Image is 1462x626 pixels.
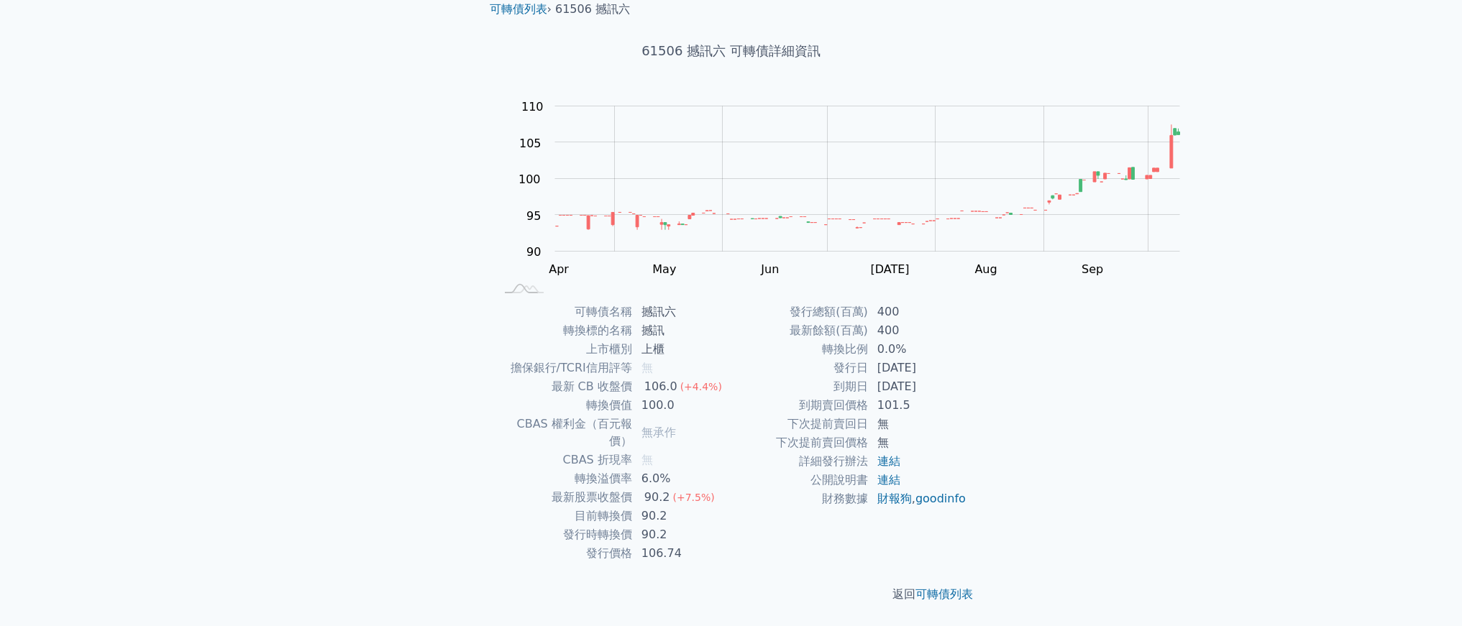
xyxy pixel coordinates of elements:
[731,340,869,359] td: 轉換比例
[555,1,630,18] li: 61506 撼訊六
[1082,262,1103,276] tspan: Sep
[526,209,541,223] tspan: 95
[633,396,731,415] td: 100.0
[495,507,633,525] td: 目前轉換價
[518,172,541,186] tspan: 100
[495,488,633,507] td: 最新股票收盤價
[731,377,869,396] td: 到期日
[495,359,633,377] td: 擔保銀行/TCRI信用評等
[731,471,869,489] td: 公開說明書
[877,473,900,487] a: 連結
[680,381,722,392] span: (+4.4%)
[495,303,633,321] td: 可轉債名稱
[511,100,1202,276] g: Chart
[641,361,653,374] span: 無
[495,525,633,544] td: 發行時轉換價
[633,321,731,340] td: 撼訊
[495,451,633,469] td: CBAS 折現率
[869,359,967,377] td: [DATE]
[478,586,984,603] p: 返回
[870,262,909,276] tspan: [DATE]
[549,262,569,276] tspan: Apr
[521,100,544,114] tspan: 110
[731,359,869,377] td: 發行日
[869,396,967,415] td: 101.5
[633,303,731,321] td: 撼訊六
[915,492,966,505] a: goodinfo
[869,377,967,396] td: [DATE]
[495,469,633,488] td: 轉換溢價率
[915,587,973,601] a: 可轉債列表
[731,303,869,321] td: 發行總額(百萬)
[869,489,967,508] td: ,
[490,1,552,18] li: ›
[672,492,714,503] span: (+7.5%)
[974,262,997,276] tspan: Aug
[869,340,967,359] td: 0.0%
[633,544,731,563] td: 106.74
[478,41,984,61] h1: 61506 撼訊六 可轉債詳細資訊
[633,469,731,488] td: 6.0%
[731,415,869,433] td: 下次提前賣回日
[869,303,967,321] td: 400
[519,137,542,150] tspan: 105
[633,340,731,359] td: 上櫃
[633,507,731,525] td: 90.2
[869,433,967,452] td: 無
[495,396,633,415] td: 轉換價值
[490,2,547,16] a: 可轉債列表
[641,378,680,395] div: 106.0
[495,415,633,451] td: CBAS 權利金（百元報價）
[641,425,676,439] span: 無承作
[641,489,673,506] div: 90.2
[760,262,779,276] tspan: Jun
[495,377,633,396] td: 最新 CB 收盤價
[869,415,967,433] td: 無
[495,340,633,359] td: 上市櫃別
[877,454,900,468] a: 連結
[641,453,653,466] span: 無
[731,321,869,340] td: 最新餘額(百萬)
[877,492,912,505] a: 財報狗
[731,433,869,452] td: 下次提前賣回價格
[633,525,731,544] td: 90.2
[731,489,869,508] td: 財務數據
[526,245,541,259] tspan: 90
[495,321,633,340] td: 轉換標的名稱
[869,321,967,340] td: 400
[731,452,869,471] td: 詳細發行辦法
[731,396,869,415] td: 到期賣回價格
[652,262,676,276] tspan: May
[495,544,633,563] td: 發行價格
